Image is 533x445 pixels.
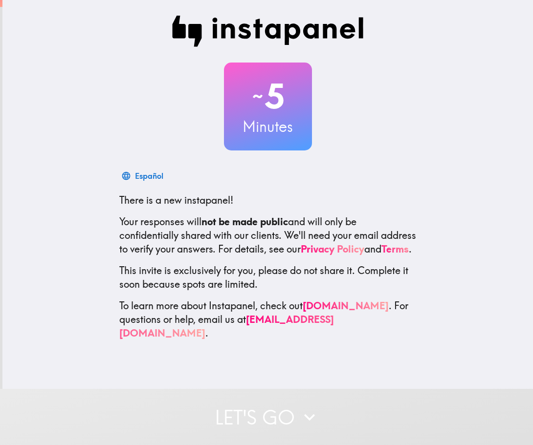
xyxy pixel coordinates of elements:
[224,76,312,116] h2: 5
[381,243,409,255] a: Terms
[119,313,334,339] a: [EMAIL_ADDRESS][DOMAIN_NAME]
[119,299,417,340] p: To learn more about Instapanel, check out . For questions or help, email us at .
[119,166,167,186] button: Español
[224,116,312,137] h3: Minutes
[119,194,233,206] span: There is a new instapanel!
[172,16,364,47] img: Instapanel
[301,243,364,255] a: Privacy Policy
[135,169,163,183] div: Español
[119,264,417,291] p: This invite is exclusively for you, please do not share it. Complete it soon because spots are li...
[119,215,417,256] p: Your responses will and will only be confidentially shared with our clients. We'll need your emai...
[201,215,288,228] b: not be made public
[303,299,389,312] a: [DOMAIN_NAME]
[251,82,265,111] span: ~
